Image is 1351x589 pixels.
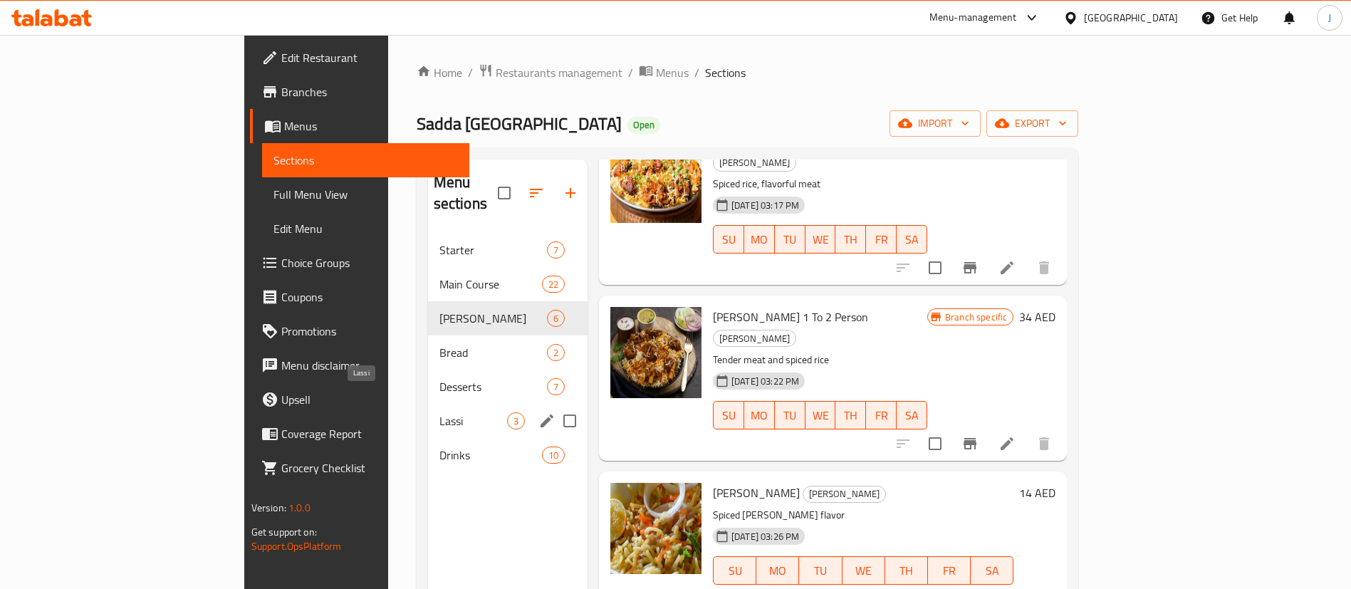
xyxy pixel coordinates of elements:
span: SA [902,229,922,250]
span: Open [627,119,660,131]
span: 6 [548,312,564,325]
div: Starter7 [428,233,588,267]
div: Biryani Adda [713,330,796,347]
div: [GEOGRAPHIC_DATA] [1084,10,1178,26]
div: Desserts7 [428,370,588,404]
span: Coverage Report [281,425,459,442]
span: Select to update [920,429,950,459]
div: Lassi3edit [428,404,588,438]
a: Menus [250,109,470,143]
span: Get support on: [251,523,317,541]
span: TH [841,229,860,250]
span: Menus [656,64,689,81]
span: MO [750,405,769,426]
span: Sections [705,64,746,81]
span: Starter [439,241,547,259]
button: MO [744,401,775,429]
span: J [1328,10,1331,26]
a: Support.OpsPlatform [251,537,342,556]
span: [DATE] 03:26 PM [726,530,805,543]
button: SU [713,556,756,585]
span: Choice Groups [281,254,459,271]
a: Edit menu item [998,259,1016,276]
span: Desserts [439,378,547,395]
span: [PERSON_NAME] [714,330,796,347]
span: TH [891,561,922,581]
span: Menus [284,118,459,135]
span: SU [719,229,739,250]
a: Upsell [250,382,470,417]
span: MO [762,561,793,581]
li: / [694,64,699,81]
button: MO [744,225,775,254]
div: [PERSON_NAME]6 [428,301,588,335]
button: SA [971,556,1013,585]
span: SA [902,405,922,426]
button: edit [536,410,558,432]
span: SU [719,405,739,426]
span: SU [719,561,751,581]
span: 3 [508,415,524,428]
div: Drinks10 [428,438,588,472]
img: Biryani Rice [610,483,701,574]
span: [PERSON_NAME] [803,486,885,502]
a: Edit menu item [998,435,1016,452]
a: Full Menu View [262,177,470,212]
span: [PERSON_NAME] [713,482,800,504]
span: export [998,115,1067,132]
span: 2 [548,346,564,360]
span: 7 [548,244,564,257]
div: Biryani Adda [439,310,547,327]
nav: Menu sections [428,227,588,478]
span: SA [976,561,1008,581]
div: items [547,310,565,327]
h6: 14 AED [1019,483,1055,503]
span: Edit Menu [273,220,459,237]
span: Lassi [439,412,507,429]
span: Promotions [281,323,459,340]
button: FR [866,225,897,254]
button: Branch-specific-item [953,251,987,285]
span: Branches [281,83,459,100]
span: Edit Restaurant [281,49,459,66]
button: SA [897,401,927,429]
button: WE [805,401,836,429]
a: Coverage Report [250,417,470,451]
a: Branches [250,75,470,109]
span: 10 [543,449,564,462]
span: Drinks [439,447,542,464]
span: Menu disclaimer [281,357,459,374]
span: Bread [439,344,547,361]
button: SA [897,225,927,254]
div: Biryani Adda [713,155,796,172]
a: Edit Restaurant [250,41,470,75]
span: Sections [273,152,459,169]
span: TU [781,405,800,426]
span: Main Course [439,276,542,293]
button: Branch-specific-item [953,427,987,461]
div: items [547,241,565,259]
img: Ludhiana Mutton Biryani 1 To 2 Person [610,307,701,398]
a: Sections [262,143,470,177]
a: Coupons [250,280,470,314]
li: / [468,64,473,81]
span: WE [811,405,830,426]
span: WE [848,561,880,581]
a: Promotions [250,314,470,348]
span: TU [805,561,836,581]
button: TU [775,225,805,254]
span: TU [781,229,800,250]
span: Sadda [GEOGRAPHIC_DATA] [417,108,622,140]
span: 7 [548,380,564,394]
nav: breadcrumb [417,63,1079,82]
button: FR [866,401,897,429]
span: [PERSON_NAME] [714,155,796,171]
a: Restaurants management [479,63,622,82]
span: Restaurants management [496,64,622,81]
div: Bread2 [428,335,588,370]
button: import [890,110,981,137]
span: Version: [251,499,286,517]
span: Select all sections [489,178,519,208]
